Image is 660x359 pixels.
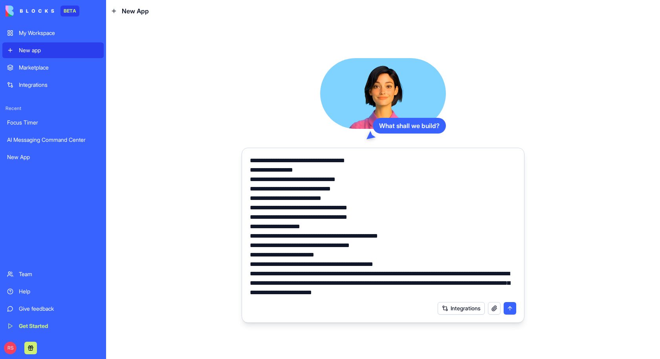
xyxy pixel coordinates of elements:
a: Integrations [2,77,104,93]
div: Get Started [19,322,99,330]
a: Help [2,284,104,299]
div: Focus Timer [7,119,99,126]
div: Give feedback [19,305,99,313]
div: New App [7,153,99,161]
a: My Workspace [2,25,104,41]
img: logo [5,5,54,16]
a: Get Started [2,318,104,334]
div: My Workspace [19,29,99,37]
a: New App [2,149,104,165]
div: Help [19,288,99,295]
div: Team [19,270,99,278]
a: New app [2,42,104,58]
a: Team [2,266,104,282]
span: RS [4,342,16,354]
div: BETA [60,5,79,16]
a: AI Messaging Command Center [2,132,104,148]
a: Give feedback [2,301,104,317]
div: AI Messaging Command Center [7,136,99,144]
span: New App [122,6,149,16]
a: BETA [5,5,79,16]
button: Integrations [438,302,485,315]
a: Marketplace [2,60,104,75]
div: New app [19,46,99,54]
a: Focus Timer [2,115,104,130]
div: Integrations [19,81,99,89]
div: Marketplace [19,64,99,71]
span: Recent [2,105,104,112]
div: What shall we build? [373,118,446,134]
